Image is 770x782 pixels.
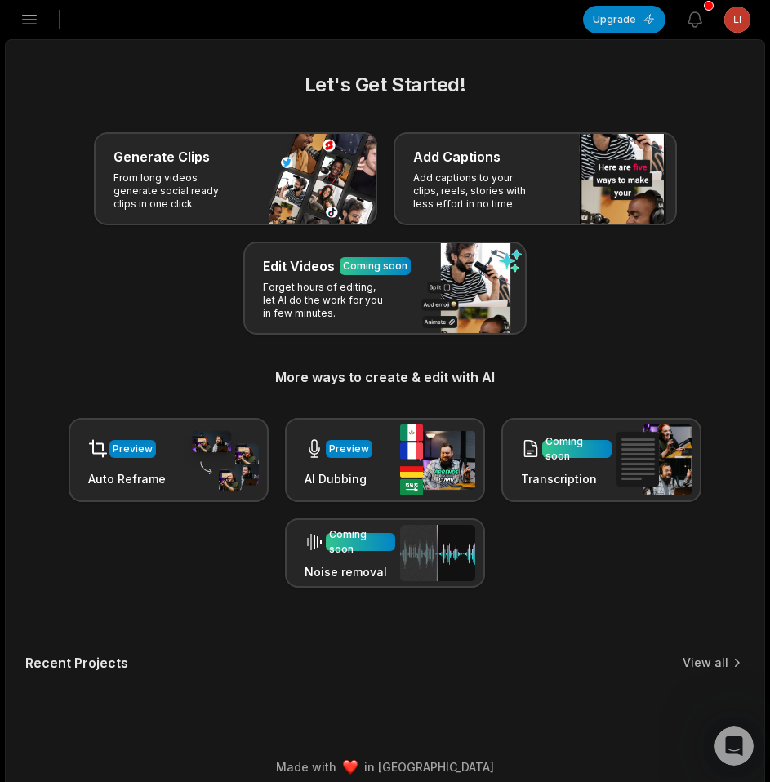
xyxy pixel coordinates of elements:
[305,563,395,580] h3: Noise removal
[545,434,608,464] div: Coming soon
[113,171,240,211] p: From long videos generate social ready clips in one click.
[683,655,728,671] a: View all
[20,758,750,775] div: Made with in [GEOGRAPHIC_DATA]
[343,760,358,775] img: heart emoji
[263,281,389,320] p: Forget hours of editing, let AI do the work for you in few minutes.
[25,655,128,671] h2: Recent Projects
[329,527,392,557] div: Coming soon
[400,424,475,495] img: ai_dubbing.png
[25,70,745,100] h2: Let's Get Started!
[583,6,665,33] button: Upgrade
[616,424,692,495] img: transcription.png
[88,470,166,487] h3: Auto Reframe
[714,726,754,766] iframe: Intercom live chat
[521,470,612,487] h3: Transcription
[113,147,210,167] h3: Generate Clips
[329,442,369,456] div: Preview
[343,259,407,273] div: Coming soon
[305,470,372,487] h3: AI Dubbing
[113,442,153,456] div: Preview
[25,367,745,387] h3: More ways to create & edit with AI
[400,525,475,581] img: noise_removal.png
[263,256,335,276] h3: Edit Videos
[413,171,540,211] p: Add captions to your clips, reels, stories with less effort in no time.
[413,147,501,167] h3: Add Captions
[184,429,259,492] img: auto_reframe.png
